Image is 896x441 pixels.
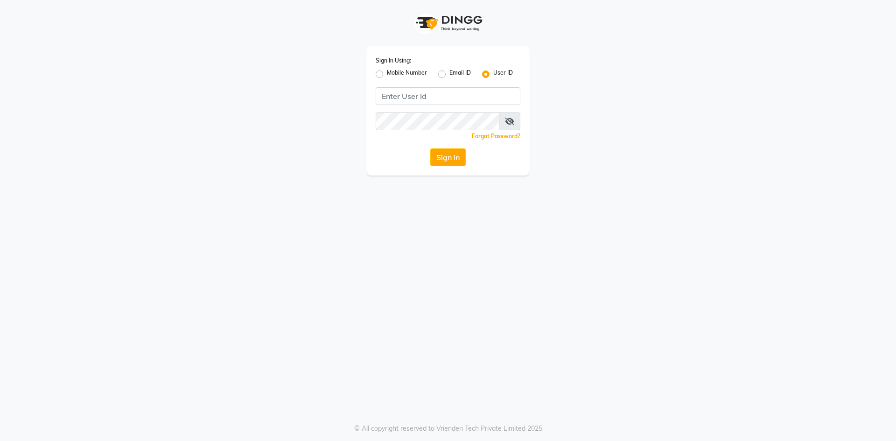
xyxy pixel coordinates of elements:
label: Sign In Using: [376,56,411,65]
button: Sign In [430,148,466,166]
input: Username [376,112,499,130]
img: logo1.svg [411,9,485,37]
a: Forgot Password? [472,133,520,140]
input: Username [376,87,520,105]
label: Email ID [449,69,471,80]
label: Mobile Number [387,69,427,80]
label: User ID [493,69,513,80]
